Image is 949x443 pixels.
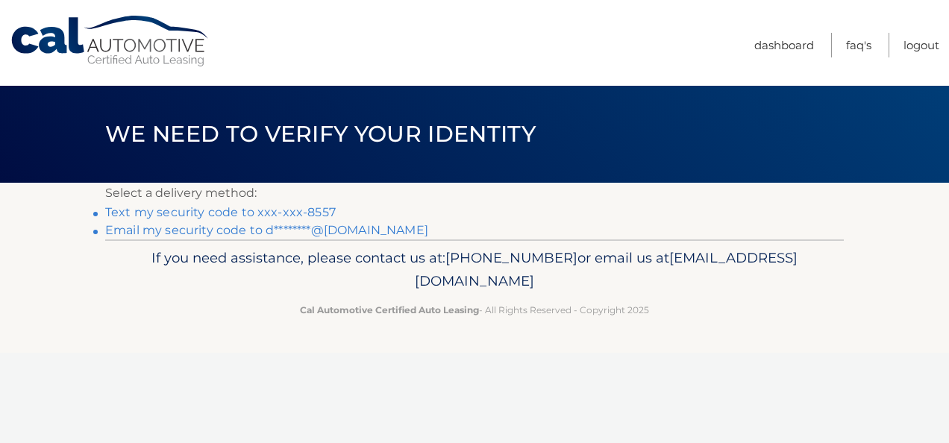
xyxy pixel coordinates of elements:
[105,205,336,219] a: Text my security code to xxx-xxx-8557
[754,33,814,57] a: Dashboard
[105,183,844,204] p: Select a delivery method:
[115,302,834,318] p: - All Rights Reserved - Copyright 2025
[105,120,536,148] span: We need to verify your identity
[445,249,577,266] span: [PHONE_NUMBER]
[105,223,428,237] a: Email my security code to d********@[DOMAIN_NAME]
[10,15,211,68] a: Cal Automotive
[115,246,834,294] p: If you need assistance, please contact us at: or email us at
[846,33,871,57] a: FAQ's
[300,304,479,315] strong: Cal Automotive Certified Auto Leasing
[903,33,939,57] a: Logout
